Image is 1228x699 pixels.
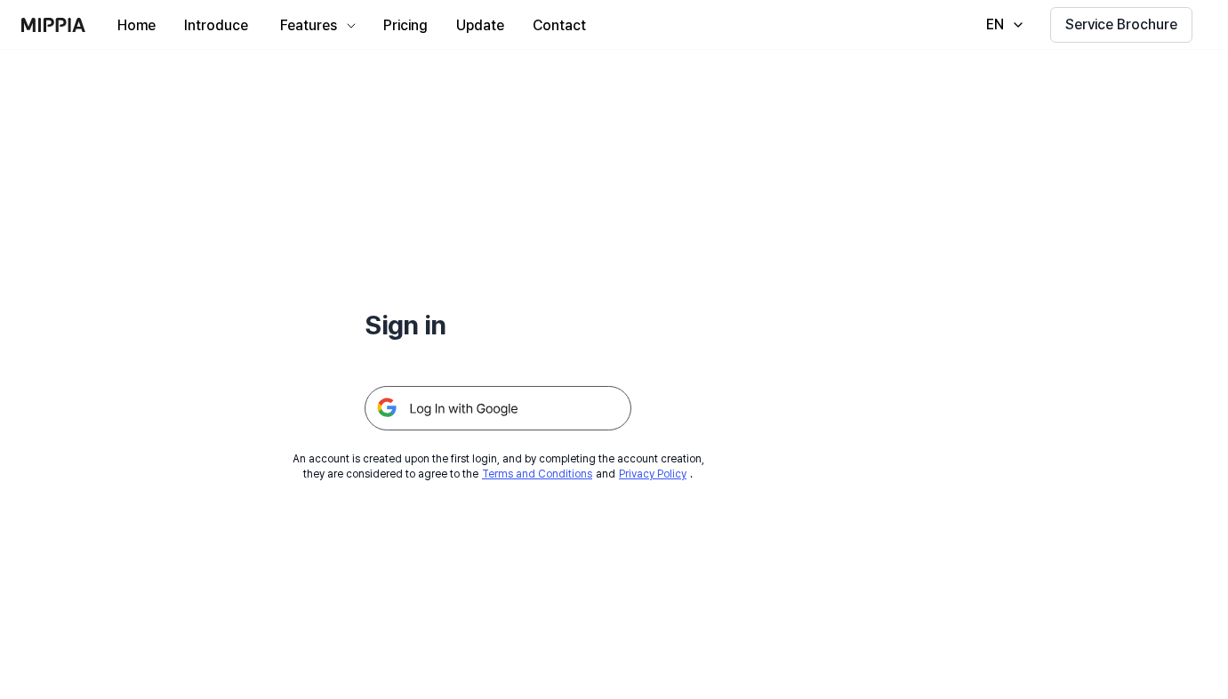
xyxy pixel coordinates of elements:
div: Features [277,15,341,36]
button: Introduce [170,8,262,44]
button: Pricing [369,8,442,44]
a: Privacy Policy [619,468,686,480]
button: Update [442,8,518,44]
h1: Sign in [365,306,631,343]
button: Features [262,8,369,44]
button: Contact [518,8,600,44]
div: EN [983,14,1007,36]
button: EN [968,7,1036,43]
img: logo [21,18,85,32]
button: Home [103,8,170,44]
div: An account is created upon the first login, and by completing the account creation, they are cons... [293,452,704,482]
a: Update [442,1,518,50]
button: Service Brochure [1050,7,1192,43]
img: 구글 로그인 버튼 [365,386,631,430]
a: Terms and Conditions [482,468,592,480]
